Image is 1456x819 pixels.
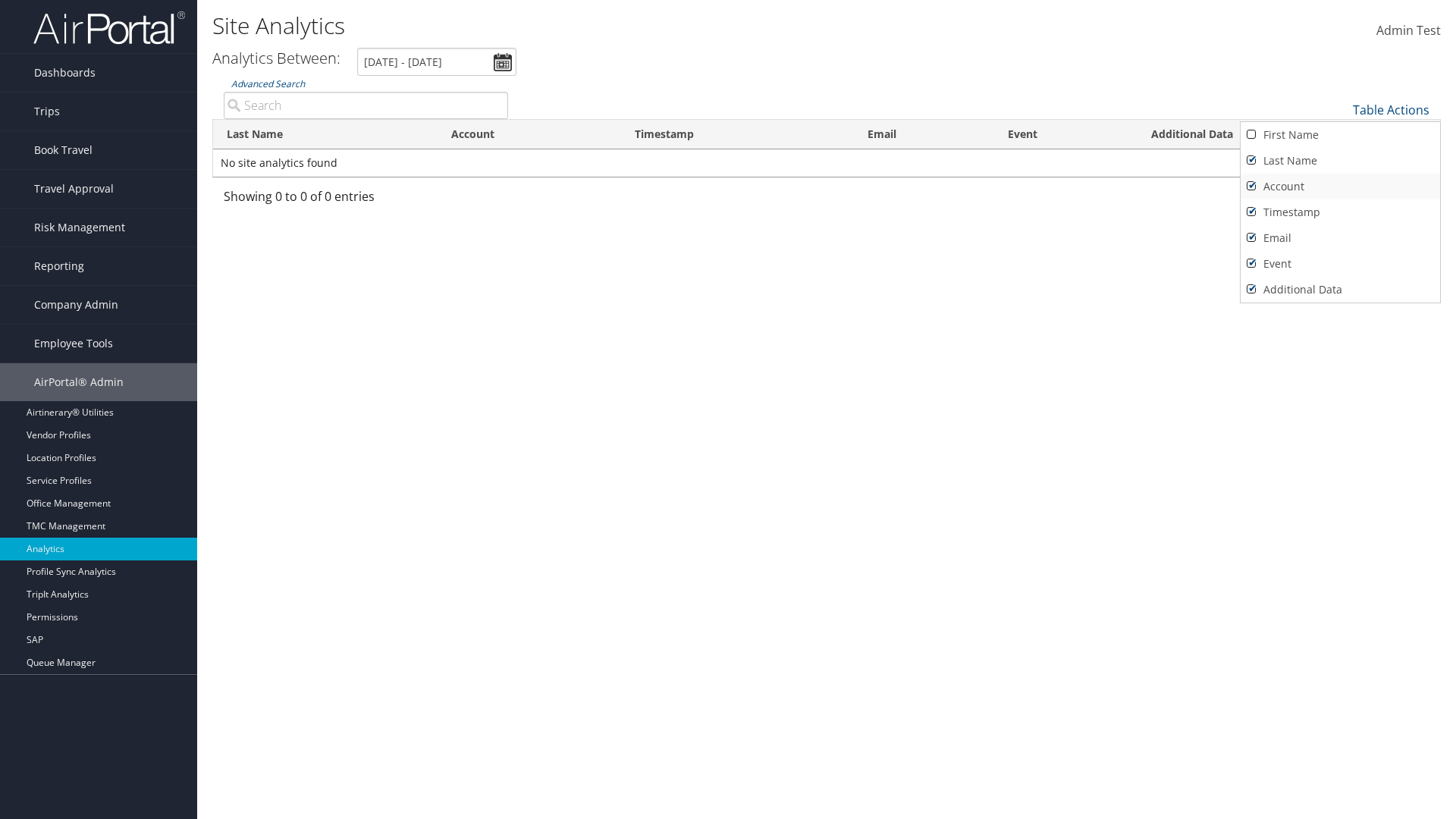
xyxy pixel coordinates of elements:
span: AirPortal® Admin [34,363,124,401]
a: Email [1241,225,1440,251]
span: Reporting [34,247,84,285]
img: airportal-logo.png [33,10,185,45]
span: Travel Approval [34,170,114,208]
span: Employee Tools [34,325,113,362]
a: Last Name [1241,148,1440,174]
span: Company Admin [34,286,118,324]
span: Risk Management [34,209,125,246]
a: First Name [1241,122,1440,148]
span: Book Travel [34,131,93,169]
span: Trips [34,93,60,130]
a: Additional Data [1241,277,1440,303]
span: Dashboards [34,54,96,92]
a: Timestamp [1241,199,1440,225]
a: Account [1241,174,1440,199]
a: Event [1241,251,1440,277]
